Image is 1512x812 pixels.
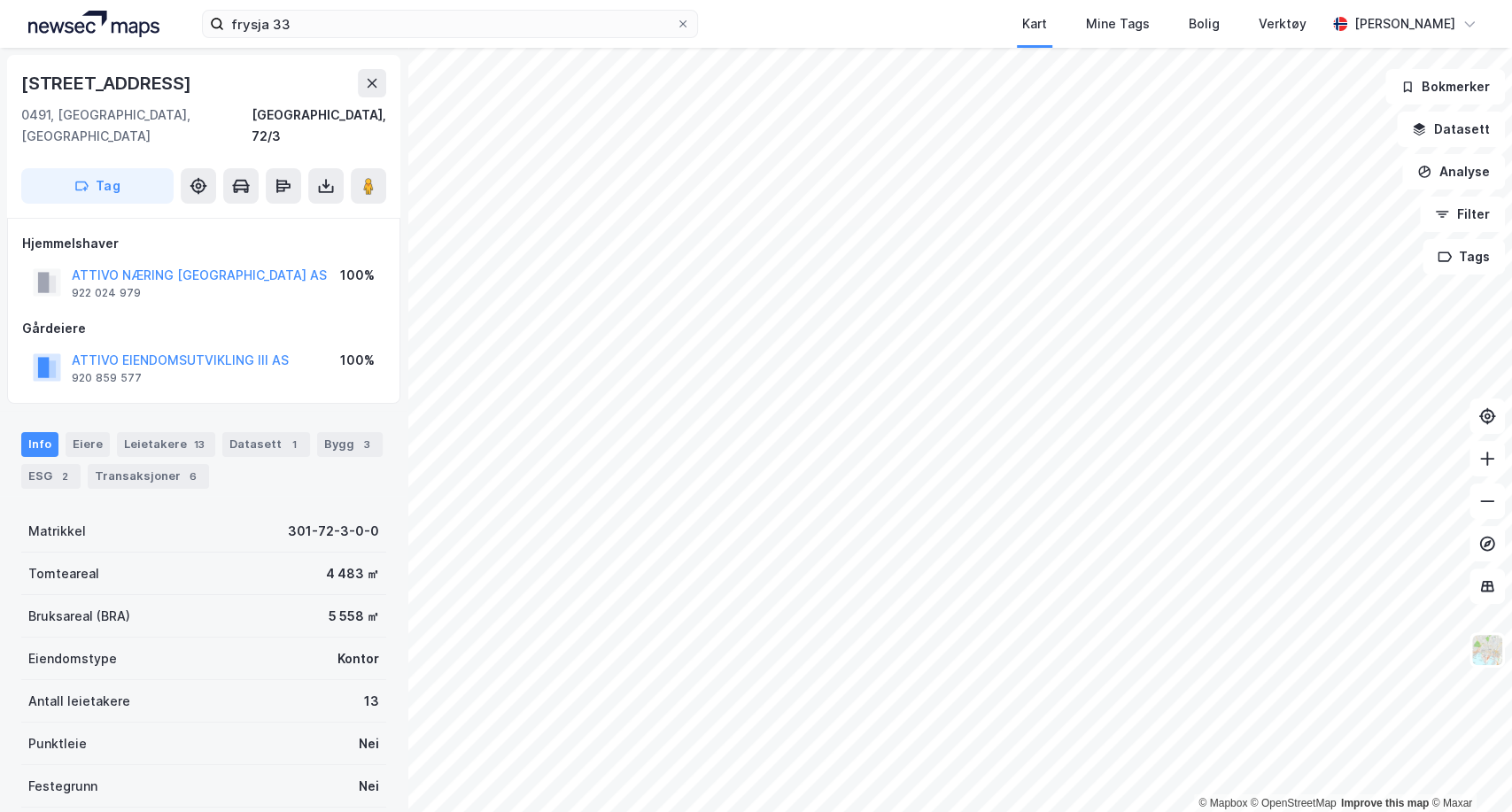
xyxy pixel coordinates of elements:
div: 100% [340,350,375,371]
div: Matrikkel [28,521,86,542]
div: Info [21,432,58,457]
button: Bokmerker [1385,69,1505,104]
div: Bolig [1189,13,1220,35]
button: Filter [1420,197,1505,232]
div: [PERSON_NAME] [1354,13,1455,35]
div: Antall leietakere [28,691,130,712]
div: Festegrunn [28,776,97,797]
div: Nei [359,733,379,754]
div: ESG [21,464,81,489]
div: Transaksjoner [88,464,209,489]
div: 2 [56,468,74,485]
div: [STREET_ADDRESS] [21,69,195,97]
div: Datasett [222,432,310,457]
div: 922 024 979 [72,286,141,300]
button: Tag [21,168,174,204]
div: 4 483 ㎡ [326,563,379,584]
div: [GEOGRAPHIC_DATA], 72/3 [252,104,386,147]
div: 1 [285,436,303,453]
div: Bruksareal (BRA) [28,606,130,627]
div: Tomteareal [28,563,99,584]
div: Kontrollprogram for chat [1423,727,1512,812]
div: Nei [359,776,379,797]
div: 0491, [GEOGRAPHIC_DATA], [GEOGRAPHIC_DATA] [21,104,252,147]
input: Søk på adresse, matrikkel, gårdeiere, leietakere eller personer [224,11,676,37]
div: 5 558 ㎡ [329,606,379,627]
div: Kart [1022,13,1047,35]
div: Kontor [337,648,379,669]
div: Eiendomstype [28,648,117,669]
div: 13 [190,436,208,453]
a: OpenStreetMap [1251,797,1337,809]
button: Tags [1423,239,1505,275]
div: 301-72-3-0-0 [288,521,379,542]
div: Leietakere [117,432,215,457]
div: Verktøy [1259,13,1307,35]
button: Analyse [1402,154,1505,189]
div: 13 [364,691,379,712]
div: Bygg [317,432,383,457]
a: Mapbox [1198,797,1247,809]
div: 920 859 577 [72,371,142,385]
iframe: Chat Widget [1423,727,1512,812]
button: Datasett [1397,112,1505,147]
div: 3 [358,436,376,453]
div: 100% [340,265,375,286]
div: 6 [184,468,202,485]
div: Mine Tags [1086,13,1150,35]
img: Z [1470,633,1504,667]
div: Gårdeiere [22,318,385,339]
div: Punktleie [28,733,87,754]
a: Improve this map [1341,797,1429,809]
img: logo.a4113a55bc3d86da70a041830d287a7e.svg [28,11,159,37]
div: Hjemmelshaver [22,233,385,254]
div: Eiere [66,432,110,457]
